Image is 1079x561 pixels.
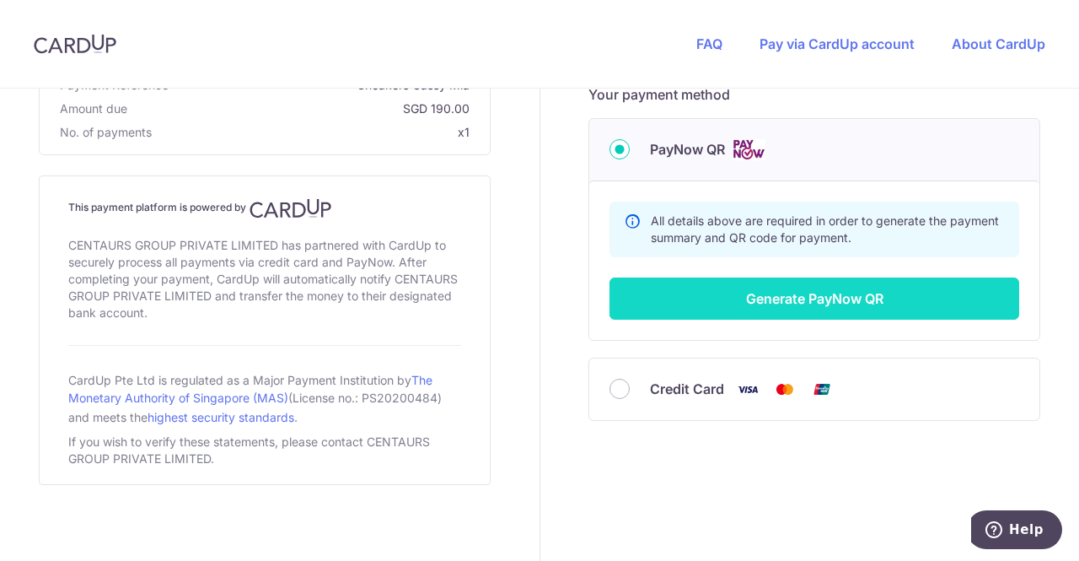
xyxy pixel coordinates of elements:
a: The Monetary Authority of Singapore (MAS) [68,373,432,405]
span: x1 [458,125,470,139]
img: CardUp [250,198,332,218]
div: If you wish to verify these statements, please contact CENTAURS GROUP PRIVATE LIMITED. [68,430,461,471]
span: No. of payments [60,124,152,141]
img: CardUp [34,34,116,54]
a: About CardUp [952,35,1045,52]
a: highest security standards [148,410,294,424]
div: CENTAURS GROUP PRIVATE LIMITED has partnered with CardUp to securely process all payments via cre... [68,234,461,325]
span: Amount due [60,100,127,117]
img: Union Pay [805,379,839,400]
span: translation missing: en.payment_reference [60,78,169,92]
h4: This payment platform is powered by [68,198,461,218]
img: Cards logo [732,139,765,160]
a: Pay via CardUp account [760,35,915,52]
h5: Your payment method [588,84,1040,105]
button: Generate PayNow QR [609,278,1019,320]
span: SGD 190.00 [134,100,470,117]
span: Credit Card [650,379,724,399]
img: Mastercard [768,379,802,400]
div: PayNow QR Cards logo [609,139,1019,160]
span: All details above are required in order to generate the payment summary and QR code for payment. [651,213,999,245]
a: FAQ [696,35,722,52]
span: PayNow QR [650,139,725,159]
iframe: Opens a widget where you can find more information [971,510,1062,553]
div: CardUp Pte Ltd is regulated as a Major Payment Institution by (License no.: PS20200484) and meets... [68,366,461,430]
img: Visa [731,379,765,400]
div: Credit Card Visa Mastercard Union Pay [609,379,1019,400]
